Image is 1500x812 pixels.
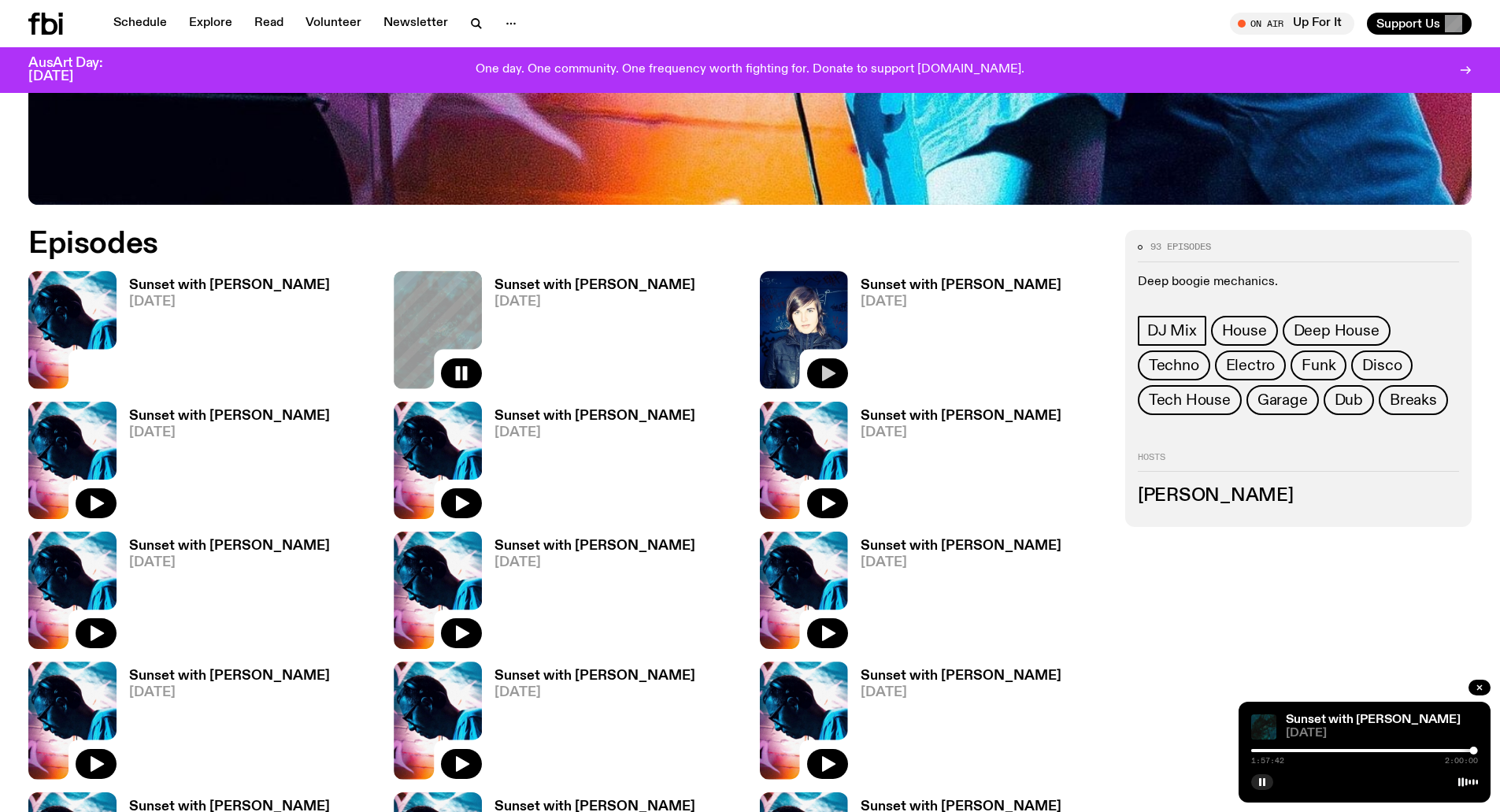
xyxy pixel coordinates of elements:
a: Read [245,13,293,35]
span: [DATE] [861,686,1061,699]
span: 1:57:42 [1251,757,1284,765]
h3: Sunset with [PERSON_NAME] [494,669,695,683]
img: Simon Caldwell stands side on, looking downwards. He has headphones on. Behind him is a brightly ... [760,662,848,779]
h3: Sunset with [PERSON_NAME] [494,279,695,292]
a: Sunset with [PERSON_NAME][DATE] [848,410,1061,519]
span: [DATE] [494,556,695,569]
span: [DATE] [1286,728,1478,740]
img: Simon Caldwell stands side on, looking downwards. He has headphones on. Behind him is a brightly ... [28,662,117,779]
span: 93 episodes [1150,243,1211,251]
a: Sunset with [PERSON_NAME][DATE] [117,410,330,519]
span: [DATE] [861,295,1061,309]
button: Support Us [1367,13,1472,35]
a: Electro [1215,350,1287,380]
img: Simon Caldwell stands side on, looking downwards. He has headphones on. Behind him is a brightly ... [394,532,482,649]
a: Tech House [1138,385,1242,415]
span: Dub [1335,391,1363,409]
span: Deep House [1294,322,1380,339]
a: Volunteer [296,13,371,35]
span: Techno [1149,357,1199,374]
span: [DATE] [129,556,330,569]
a: Sunset with [PERSON_NAME][DATE] [482,669,695,779]
a: DJ Mix [1138,316,1206,346]
span: [DATE] [861,426,1061,439]
h3: Sunset with [PERSON_NAME] [861,279,1061,292]
span: Disco [1362,357,1402,374]
a: Sunset with [PERSON_NAME][DATE] [117,279,330,388]
h3: Sunset with [PERSON_NAME] [861,539,1061,553]
a: Newsletter [374,13,457,35]
a: Sunset with [PERSON_NAME][DATE] [848,279,1061,388]
a: Garage [1246,385,1319,415]
span: House [1222,322,1267,339]
a: Funk [1291,350,1346,380]
a: Sunset with [PERSON_NAME][DATE] [482,410,695,519]
h3: Sunset with [PERSON_NAME] [861,669,1061,683]
span: [DATE] [494,426,695,439]
h3: Sunset with [PERSON_NAME] [861,410,1061,423]
a: Techno [1138,350,1210,380]
span: [DATE] [861,556,1061,569]
a: Schedule [104,13,176,35]
a: Sunset with [PERSON_NAME][DATE] [117,539,330,649]
img: Simon Caldwell stands side on, looking downwards. He has headphones on. Behind him is a brightly ... [760,532,848,649]
a: Explore [180,13,242,35]
h3: [PERSON_NAME] [1138,488,1459,505]
p: One day. One community. One frequency worth fighting for. Donate to support [DOMAIN_NAME]. [476,63,1024,77]
span: Breaks [1390,391,1437,409]
h3: Sunset with [PERSON_NAME] [129,279,330,292]
a: Dub [1324,385,1374,415]
span: [DATE] [129,686,330,699]
a: Sunset with [PERSON_NAME][DATE] [117,669,330,779]
a: Sunset with [PERSON_NAME][DATE] [848,669,1061,779]
h3: Sunset with [PERSON_NAME] [129,410,330,423]
img: Simon Caldwell stands side on, looking downwards. He has headphones on. Behind him is a brightly ... [394,662,482,779]
span: Electro [1226,357,1276,374]
a: Sunset with [PERSON_NAME] [1286,714,1461,726]
h3: Sunset with [PERSON_NAME] [494,539,695,553]
h3: Sunset with [PERSON_NAME] [494,410,695,423]
span: 2:00:00 [1445,757,1478,765]
span: [DATE] [129,295,330,309]
h3: Sunset with [PERSON_NAME] [129,669,330,683]
h2: Episodes [28,230,984,258]
h2: Hosts [1138,453,1459,472]
a: Disco [1351,350,1413,380]
img: Simon Caldwell stands side on, looking downwards. He has headphones on. Behind him is a brightly ... [28,532,117,649]
img: Simon Caldwell stands side on, looking downwards. He has headphones on. Behind him is a brightly ... [394,402,482,519]
img: Simon Caldwell stands side on, looking downwards. He has headphones on. Behind him is a brightly ... [28,271,117,388]
span: Tech House [1149,391,1231,409]
img: Simon Caldwell stands side on, looking downwards. He has headphones on. Behind him is a brightly ... [760,402,848,519]
button: On AirUp For It [1230,13,1354,35]
h3: AusArt Day: [DATE] [28,57,129,83]
p: Deep boogie mechanics. [1138,275,1459,290]
span: [DATE] [494,686,695,699]
a: Sunset with [PERSON_NAME][DATE] [482,279,695,388]
h3: Sunset with [PERSON_NAME] [129,539,330,553]
span: [DATE] [129,426,330,439]
a: Breaks [1379,385,1448,415]
a: Sunset with [PERSON_NAME][DATE] [848,539,1061,649]
a: Sunset with [PERSON_NAME][DATE] [482,539,695,649]
span: Garage [1257,391,1308,409]
span: Support Us [1376,17,1440,31]
span: [DATE] [494,295,695,309]
span: DJ Mix [1147,322,1197,339]
a: Deep House [1283,316,1391,346]
img: Simon Caldwell stands side on, looking downwards. He has headphones on. Behind him is a brightly ... [28,402,117,519]
span: Funk [1302,357,1335,374]
a: House [1211,316,1278,346]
